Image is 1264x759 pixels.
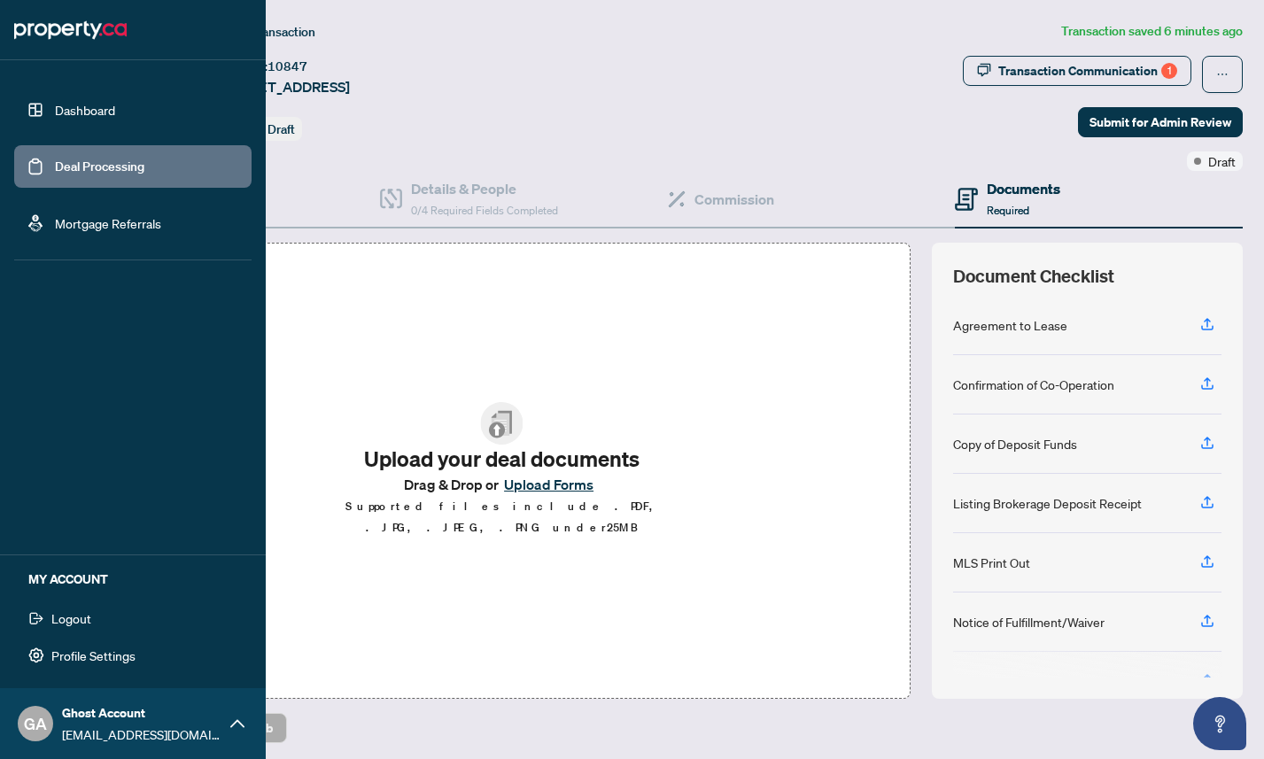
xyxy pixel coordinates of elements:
[998,57,1177,85] div: Transaction Communication
[953,315,1067,335] div: Agreement to Lease
[14,16,127,44] img: logo
[1216,68,1229,81] span: ellipsis
[221,24,315,40] span: View Transaction
[404,473,599,496] span: Drag & Drop or
[694,189,774,210] h4: Commission
[55,159,144,174] a: Deal Processing
[1078,107,1243,137] button: Submit for Admin Review
[953,553,1030,572] div: MLS Print Out
[51,604,91,632] span: Logout
[319,388,685,553] span: File UploadUpload your deal documentsDrag & Drop orUpload FormsSupported files include .PDF, .JPG...
[1208,151,1236,171] span: Draft
[268,58,307,74] span: 10847
[51,641,136,670] span: Profile Settings
[55,215,161,231] a: Mortgage Referrals
[333,496,671,538] p: Supported files include .PDF, .JPG, .JPEG, .PNG under 25 MB
[987,204,1029,217] span: Required
[14,603,252,633] button: Logout
[1193,697,1246,750] button: Open asap
[24,711,47,736] span: GA
[28,569,252,589] h5: MY ACCOUNT
[411,204,558,217] span: 0/4 Required Fields Completed
[333,445,671,473] h2: Upload your deal documents
[62,703,221,723] span: Ghost Account
[62,724,221,744] span: [EMAIL_ADDRESS][DOMAIN_NAME]
[953,493,1142,513] div: Listing Brokerage Deposit Receipt
[953,612,1105,631] div: Notice of Fulfillment/Waiver
[963,56,1191,86] button: Transaction Communication1
[953,375,1114,394] div: Confirmation of Co-Operation
[987,178,1060,199] h4: Documents
[14,640,252,670] button: Profile Settings
[1161,63,1177,79] div: 1
[55,102,115,118] a: Dashboard
[480,402,523,445] img: File Upload
[1090,108,1231,136] span: Submit for Admin Review
[953,434,1077,453] div: Copy of Deposit Funds
[411,178,558,199] h4: Details & People
[1061,21,1243,42] article: Transaction saved 6 minutes ago
[953,264,1114,289] span: Document Checklist
[268,121,295,137] span: Draft
[220,76,350,97] span: [STREET_ADDRESS]
[499,473,599,496] button: Upload Forms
